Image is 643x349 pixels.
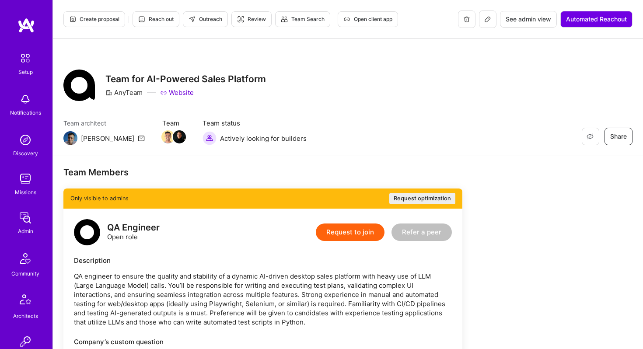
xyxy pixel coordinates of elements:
button: Request optimization [389,193,455,204]
i: icon Mail [138,135,145,142]
span: Create proposal [69,15,119,23]
img: discovery [17,131,34,149]
span: See admin view [506,15,551,24]
div: Only visible to admins [63,188,462,209]
div: Missions [15,188,36,197]
button: Team Search [275,11,330,27]
img: Company Logo [63,70,95,101]
img: Team Architect [63,131,77,145]
img: logo [17,17,35,33]
button: Share [605,128,633,145]
div: Architects [13,311,38,321]
button: Review [231,11,272,27]
img: Architects [15,290,36,311]
span: Actively looking for builders [220,134,307,143]
div: Community [11,269,39,278]
button: Reach out [133,11,179,27]
div: Discovery [13,149,38,158]
button: Automated Reachout [560,11,633,28]
div: Description [74,256,452,265]
span: Share [610,132,627,141]
button: Create proposal [63,11,125,27]
div: Notifications [10,108,41,117]
span: Review [237,15,266,23]
div: Team Members [63,167,462,178]
span: Team architect [63,119,145,128]
button: Open client app [338,11,398,27]
div: QA Engineer [107,223,160,232]
a: Website [160,88,194,97]
i: icon Targeter [237,16,244,23]
div: Company’s custom question [74,337,452,346]
i: icon Proposal [69,16,76,23]
button: See admin view [500,11,557,28]
img: bell [17,91,34,108]
img: Community [15,248,36,269]
a: Team Member Avatar [162,129,174,144]
div: AnyTeam [105,88,143,97]
button: Refer a peer [391,223,452,241]
i: icon EyeClosed [587,133,594,140]
span: Team status [203,119,307,128]
span: Team Search [281,15,325,23]
div: Setup [18,67,33,77]
div: Open role [107,223,160,241]
h3: Team for AI-Powered Sales Platform [105,73,266,84]
span: Automated Reachout [566,15,627,24]
a: Team Member Avatar [174,129,185,144]
i: icon CompanyGray [105,89,112,96]
div: [PERSON_NAME] [81,134,134,143]
div: Admin [18,227,33,236]
button: Request to join [316,223,384,241]
p: QA engineer to ensure the quality and stability of a dynamic AI-driven desktop sales platform wit... [74,272,452,327]
span: Open client app [343,15,392,23]
img: Actively looking for builders [203,131,217,145]
span: Team [162,119,185,128]
img: setup [16,49,35,67]
img: logo [74,219,100,245]
img: admin teamwork [17,209,34,227]
button: Outreach [183,11,228,27]
img: Team Member Avatar [173,130,186,143]
img: teamwork [17,170,34,188]
img: Team Member Avatar [161,130,175,143]
span: Outreach [189,15,222,23]
span: Reach out [138,15,174,23]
